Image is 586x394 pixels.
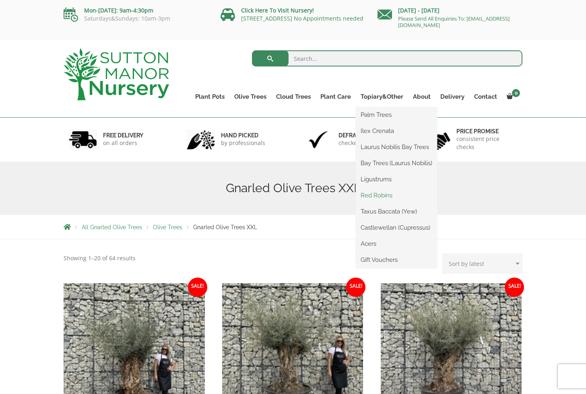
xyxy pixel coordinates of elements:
[221,139,265,147] p: by professionals
[82,224,142,230] a: All Gnarled Olive Trees
[153,224,182,230] a: Olive Trees
[221,132,265,139] h6: hand picked
[442,253,522,274] select: Shop order
[356,222,437,234] a: Castlewellan (Cupressus)
[502,91,522,102] a: 0
[338,139,392,147] p: checked & Licensed
[64,6,208,15] p: Mon-[DATE]: 9am-4:30pm
[271,91,316,102] a: Cloud Trees
[356,254,437,266] a: Gift Vouchers
[187,129,215,150] img: 2.jpg
[188,278,207,297] span: Sale!
[398,15,510,29] a: Please Send All Enquiries To: [EMAIL_ADDRESS][DOMAIN_NAME]
[241,6,314,14] a: Click Here To Visit Nursery!
[512,89,520,97] span: 0
[103,139,143,147] p: on all orders
[469,91,502,102] a: Contact
[64,253,136,263] p: Showing 1–20 of 64 results
[435,91,469,102] a: Delivery
[356,141,437,153] a: Laurus Nobilis Bay Trees
[252,50,523,66] input: Search...
[378,6,522,15] p: [DATE] - [DATE]
[190,91,229,102] a: Plant Pots
[408,91,435,102] a: About
[356,189,437,201] a: Red Robins
[356,238,437,250] a: Acers
[356,91,408,102] a: Topiary&Other
[338,132,392,139] h6: Defra approved
[64,48,169,100] img: logo
[356,173,437,185] a: Ligustrums
[356,125,437,137] a: Ilex Crenata
[356,109,437,121] a: Palm Trees
[356,205,437,218] a: Taxus Baccata (Yew)
[241,15,363,22] a: [STREET_ADDRESS] No Appointments needed
[356,157,437,169] a: Bay Trees (Laurus Nobilis)
[456,128,518,135] h6: Price promise
[64,181,522,195] h1: Gnarled Olive Trees XXL
[193,224,257,230] span: Gnarled Olive Trees XXL
[229,91,271,102] a: Olive Trees
[505,278,524,297] span: Sale!
[69,129,97,150] img: 1.jpg
[304,129,332,150] img: 3.jpg
[103,132,143,139] h6: FREE DELIVERY
[64,15,208,22] p: Saturdays&Sundays: 10am-3pm
[64,224,522,230] nav: Breadcrumbs
[346,278,365,297] span: Sale!
[316,91,356,102] a: Plant Care
[456,135,518,151] p: consistent price checks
